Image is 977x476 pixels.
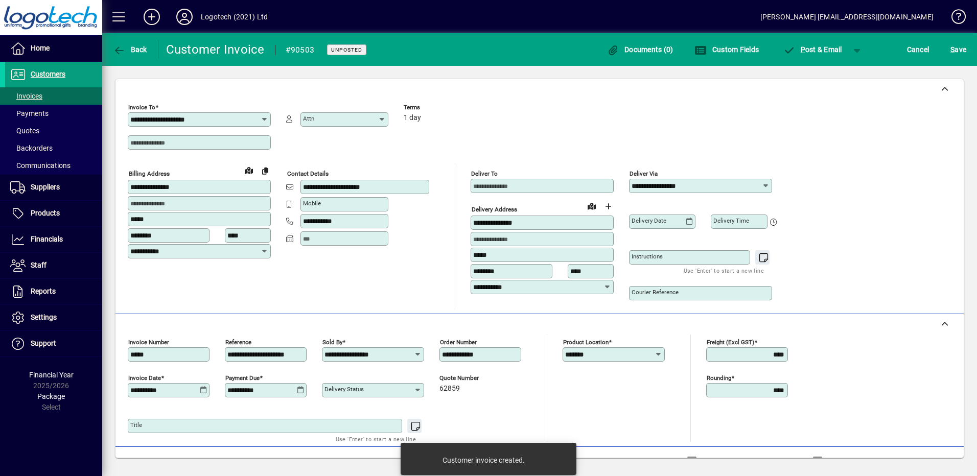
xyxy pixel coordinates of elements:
a: Staff [5,253,102,278]
span: Quotes [10,127,39,135]
span: S [950,45,955,54]
mat-label: Payment due [225,374,260,382]
span: Financial Year [29,371,74,379]
span: Support [31,339,56,347]
div: Customer Invoice [166,41,265,58]
mat-label: Order number [440,339,477,346]
mat-label: Reference [225,339,251,346]
div: [PERSON_NAME] [EMAIL_ADDRESS][DOMAIN_NAME] [760,9,934,25]
a: Settings [5,305,102,330]
mat-label: Rounding [707,374,731,382]
mat-label: Title [130,421,142,429]
span: Unposted [331,46,362,53]
span: ave [950,41,966,58]
span: Home [31,44,50,52]
mat-label: Delivery status [324,386,364,393]
mat-label: Instructions [632,253,663,260]
span: Cancel [907,41,929,58]
button: Product History [609,452,669,470]
a: Quotes [5,122,102,139]
label: Show Line Volumes/Weights [699,456,795,466]
span: Documents (0) [607,45,673,54]
mat-label: Courier Reference [632,289,679,296]
mat-label: Delivery date [632,217,666,224]
span: Invoices [10,92,42,100]
a: View on map [584,198,600,214]
a: Reports [5,279,102,304]
span: Custom Fields [694,45,759,54]
a: Payments [5,105,102,122]
button: Profile [168,8,201,26]
mat-label: Sold by [322,339,342,346]
span: 62859 [439,385,460,393]
span: Reports [31,287,56,295]
span: Backorders [10,144,53,152]
span: Financials [31,235,63,243]
mat-label: Freight (excl GST) [707,339,754,346]
span: Product [894,453,936,469]
button: Cancel [904,40,932,59]
span: Product History [613,453,665,469]
span: Settings [31,313,57,321]
span: Products [31,209,60,217]
a: Financials [5,227,102,252]
span: Suppliers [31,183,60,191]
mat-label: Delivery time [713,217,749,224]
mat-label: Product location [563,339,609,346]
a: Support [5,331,102,356]
button: Copy to Delivery address [257,162,273,179]
a: View on map [241,162,257,178]
button: Add [135,8,168,26]
button: Documents (0) [604,40,676,59]
a: Communications [5,157,102,174]
mat-label: Invoice To [128,104,155,111]
span: Quote number [439,375,501,382]
a: Home [5,36,102,61]
mat-label: Deliver via [630,170,658,177]
div: Logotech (2021) Ltd [201,9,268,25]
mat-hint: Use 'Enter' to start a new line [684,265,764,276]
span: Customers [31,70,65,78]
span: Package [37,392,65,400]
button: Custom Fields [692,40,761,59]
app-page-header-button: Back [102,40,158,59]
button: Back [110,40,150,59]
span: Payments [10,109,49,117]
span: Back [113,45,147,54]
label: Show Cost/Profit [825,456,884,466]
button: Save [948,40,969,59]
div: Customer invoice created. [443,455,525,465]
a: Invoices [5,87,102,105]
a: Knowledge Base [944,2,964,35]
span: Staff [31,261,46,269]
div: #90503 [286,42,315,58]
a: Backorders [5,139,102,157]
span: P [801,45,805,54]
mat-label: Invoice date [128,374,161,382]
mat-hint: Use 'Enter' to start a new line [336,433,416,445]
mat-label: Attn [303,115,314,122]
span: 1 day [404,114,421,122]
span: Communications [10,161,71,170]
button: Post & Email [778,40,847,59]
mat-label: Mobile [303,200,321,207]
span: Terms [404,104,465,111]
button: Product [889,452,941,470]
mat-label: Deliver To [471,170,498,177]
a: Products [5,201,102,226]
button: Choose address [600,198,616,215]
span: ost & Email [783,45,842,54]
a: Suppliers [5,175,102,200]
mat-label: Invoice number [128,339,169,346]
